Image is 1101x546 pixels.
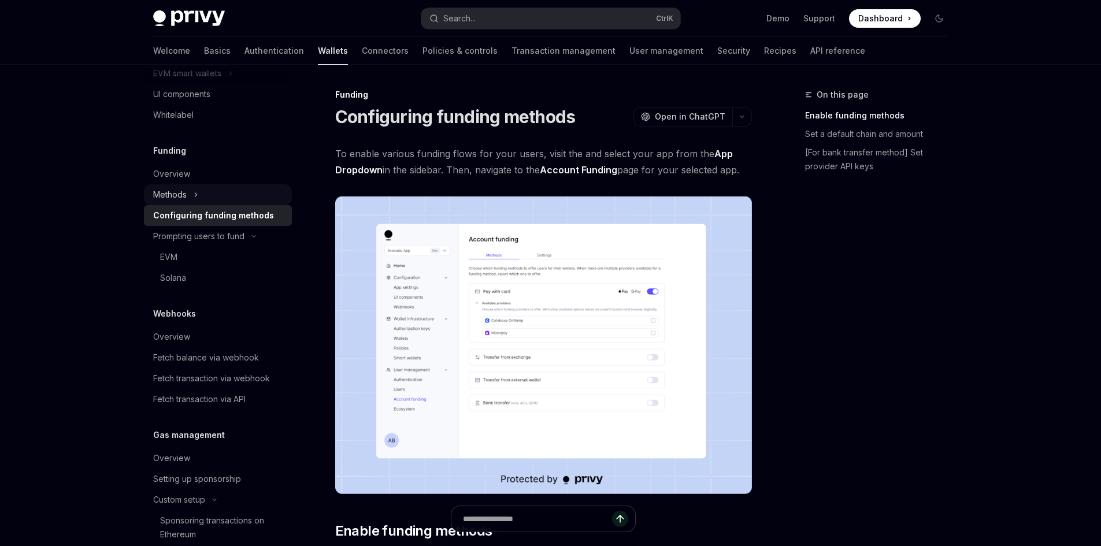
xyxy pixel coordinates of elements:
[803,13,835,24] a: Support
[153,87,210,101] div: UI components
[335,196,752,494] img: Fundingupdate PNG
[540,164,617,176] a: Account Funding
[443,12,476,25] div: Search...
[160,514,285,541] div: Sponsoring transactions on Ethereum
[144,164,292,184] a: Overview
[153,351,259,365] div: Fetch balance via webhook
[144,105,292,125] a: Whitelabel
[153,188,187,202] div: Methods
[362,37,409,65] a: Connectors
[144,226,292,247] button: Toggle Prompting users to fund section
[764,37,796,65] a: Recipes
[656,14,673,23] span: Ctrl K
[153,428,225,442] h5: Gas management
[421,8,680,29] button: Open search
[629,37,703,65] a: User management
[153,392,246,406] div: Fetch transaction via API
[153,229,244,243] div: Prompting users to fund
[849,9,921,28] a: Dashboard
[153,493,205,507] div: Custom setup
[463,506,612,532] input: Ask a question...
[335,146,752,178] span: To enable various funding flows for your users, visit the and select your app from the in the sid...
[153,37,190,65] a: Welcome
[335,106,576,127] h1: Configuring funding methods
[633,107,732,127] button: Open in ChatGPT
[144,268,292,288] a: Solana
[612,511,628,527] button: Send message
[318,37,348,65] a: Wallets
[422,37,498,65] a: Policies & controls
[153,108,194,122] div: Whitelabel
[144,247,292,268] a: EVM
[930,9,948,28] button: Toggle dark mode
[153,330,190,344] div: Overview
[144,184,292,205] button: Toggle Methods section
[717,37,750,65] a: Security
[144,84,292,105] a: UI components
[655,111,725,122] span: Open in ChatGPT
[204,37,231,65] a: Basics
[244,37,304,65] a: Authentication
[153,472,241,486] div: Setting up sponsorship
[805,125,958,143] a: Set a default chain and amount
[144,469,292,489] a: Setting up sponsorship
[153,451,190,465] div: Overview
[144,205,292,226] a: Configuring funding methods
[153,10,225,27] img: dark logo
[144,368,292,389] a: Fetch transaction via webhook
[153,167,190,181] div: Overview
[144,347,292,368] a: Fetch balance via webhook
[766,13,789,24] a: Demo
[153,307,196,321] h5: Webhooks
[144,489,292,510] button: Toggle Custom setup section
[144,389,292,410] a: Fetch transaction via API
[858,13,903,24] span: Dashboard
[153,144,186,158] h5: Funding
[160,271,186,285] div: Solana
[810,37,865,65] a: API reference
[144,326,292,347] a: Overview
[160,250,177,264] div: EVM
[511,37,616,65] a: Transaction management
[335,89,752,101] div: Funding
[153,372,270,385] div: Fetch transaction via webhook
[153,209,274,222] div: Configuring funding methods
[144,448,292,469] a: Overview
[805,143,958,176] a: [For bank transfer method] Set provider API keys
[805,106,958,125] a: Enable funding methods
[144,510,292,545] a: Sponsoring transactions on Ethereum
[817,88,869,102] span: On this page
